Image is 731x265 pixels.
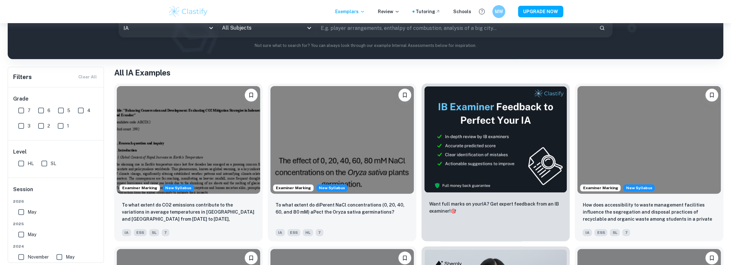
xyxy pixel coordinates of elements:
[122,201,255,223] p: To what extent do CO2 emissions contribute to the variations in average temperatures in Indonesia...
[453,8,471,15] a: Schools
[594,229,607,236] span: ESS
[163,184,194,191] div: Starting from the May 2026 session, the ESS IA requirements have changed. We created this exempla...
[424,86,567,193] img: Thumbnail
[378,8,400,15] p: Review
[245,252,258,264] button: Bookmark
[13,42,718,49] p: Not sure what to search for? You can always look through our example Internal Assessments below f...
[119,19,217,37] div: IA
[114,84,263,241] a: Examiner MarkingStarting from the May 2026 session, the ESS IA requirements have changed. We crea...
[495,8,502,15] h6: MW
[623,184,655,191] span: New Syllabus
[582,201,716,223] p: How does accessibility to waste management facilities influence the segregation and disposal prac...
[13,73,32,82] h6: Filters
[67,107,70,114] span: 5
[518,6,563,17] button: UPGRADE NOW
[623,184,655,191] div: Starting from the May 2026 session, the ESS IA requirements have changed. We created this exempla...
[316,184,348,191] span: New Syllabus
[287,229,300,236] span: ESS
[416,8,440,15] a: Tutoring
[13,221,99,227] span: 2025
[28,122,30,129] span: 3
[114,67,723,78] h1: All IA Examples
[28,107,30,114] span: 7
[245,89,258,102] button: Bookmark
[429,200,562,215] p: Want full marks on your IA ? Get expert feedback from an IB examiner!
[163,184,194,191] span: New Syllabus
[270,86,414,194] img: ESS IA example thumbnail: To what extent do diPerent NaCl concentr
[610,229,620,236] span: SL
[13,186,99,199] h6: Session
[316,19,594,37] input: E.g. player arrangements, enthalpy of combustion, analysis of a big city...
[316,229,323,236] span: 7
[162,229,169,236] span: 7
[28,208,36,216] span: May
[335,8,365,15] p: Exemplars
[13,199,99,204] span: 2026
[398,252,411,264] button: Bookmark
[276,201,409,216] p: To what extent do diPerent NaCl concentrations (0, 20, 40, 60, and 80 mM) aPect the Oryza sativa ...
[476,6,487,17] button: Help and Feedback
[120,185,160,191] span: Examiner Marking
[28,231,36,238] span: May
[705,252,718,264] button: Bookmark
[66,253,74,261] span: May
[149,229,159,236] span: SL
[117,86,260,194] img: ESS IA example thumbnail: To what extent do CO2 emissions contribu
[168,5,209,18] img: Clastify logo
[582,229,592,236] span: IA
[305,23,314,32] button: Open
[13,243,99,249] span: 2024
[13,148,99,156] h6: Level
[276,229,285,236] span: IA
[421,84,570,241] a: ThumbnailWant full marks on yourIA? Get expert feedback from an IB examiner!
[268,84,416,241] a: Examiner MarkingStarting from the May 2026 session, the ESS IA requirements have changed. We crea...
[597,22,608,33] button: Search
[87,107,90,114] span: 4
[13,95,99,103] h6: Grade
[28,253,49,261] span: November
[122,229,131,236] span: IA
[575,84,723,241] a: Examiner MarkingStarting from the May 2026 session, the ESS IA requirements have changed. We crea...
[398,89,411,102] button: Bookmark
[28,160,34,167] span: HL
[705,89,718,102] button: Bookmark
[51,160,56,167] span: SL
[622,229,630,236] span: 7
[580,185,620,191] span: Examiner Marking
[492,5,505,18] button: MW
[303,229,313,236] span: HL
[577,86,721,194] img: ESS IA example thumbnail: How does accessibility to waste manageme
[451,208,456,214] span: 🎯
[47,122,50,129] span: 2
[67,122,69,129] span: 1
[134,229,147,236] span: ESS
[273,185,313,191] span: Examiner Marking
[47,107,50,114] span: 6
[316,184,348,191] div: Starting from the May 2026 session, the ESS IA requirements have changed. We created this exempla...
